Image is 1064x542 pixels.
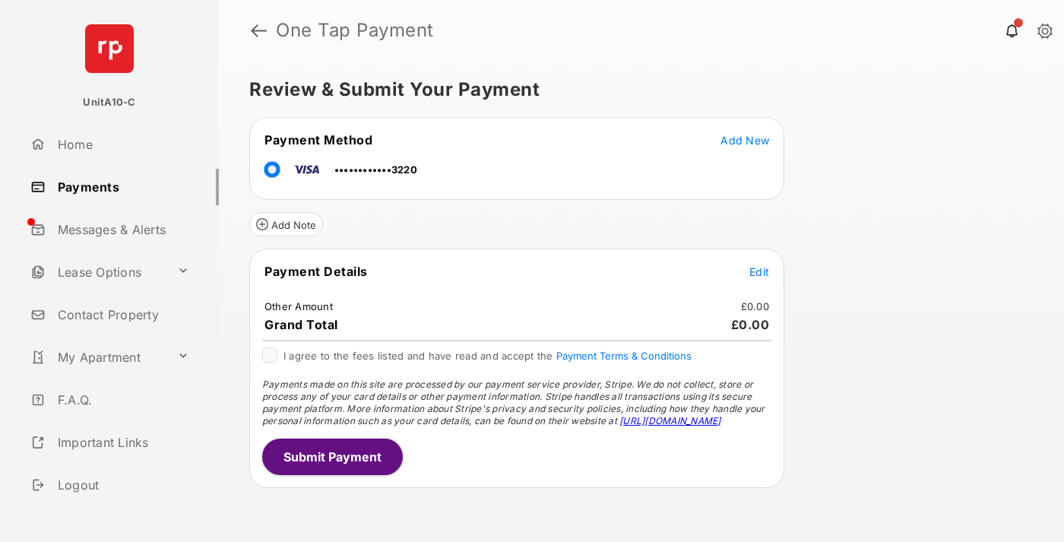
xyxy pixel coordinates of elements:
[262,439,403,475] button: Submit Payment
[264,132,372,147] span: Payment Method
[24,169,219,205] a: Payments
[283,350,692,362] span: I agree to the fees listed and have read and accept the
[85,24,134,73] img: svg+xml;base64,PHN2ZyB4bWxucz0iaHR0cDovL3d3dy53My5vcmcvMjAwMC9zdmciIHdpZHRoPSI2NCIgaGVpZ2h0PSI2NC...
[264,300,334,313] td: Other Amount
[249,81,1021,99] h5: Review & Submit Your Payment
[720,134,769,147] span: Add New
[619,415,720,426] a: [URL][DOMAIN_NAME]
[749,265,769,278] span: Edit
[24,382,219,418] a: F.A.Q.
[24,211,219,248] a: Messages & Alerts
[24,126,219,163] a: Home
[749,264,769,279] button: Edit
[24,254,171,290] a: Lease Options
[720,132,769,147] button: Add New
[262,379,765,426] span: Payments made on this site are processed by our payment service provider, Stripe. We do not colle...
[24,296,219,333] a: Contact Property
[740,300,770,313] td: £0.00
[556,350,692,362] button: I agree to the fees listed and have read and accept the
[264,264,368,279] span: Payment Details
[264,317,338,332] span: Grand Total
[24,339,171,376] a: My Apartment
[83,95,135,110] p: UnitA10-C
[276,21,434,40] strong: One Tap Payment
[334,163,417,176] span: ••••••••••••3220
[731,317,770,332] span: £0.00
[24,467,219,503] a: Logout
[24,424,195,461] a: Important Links
[249,212,323,236] button: Add Note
